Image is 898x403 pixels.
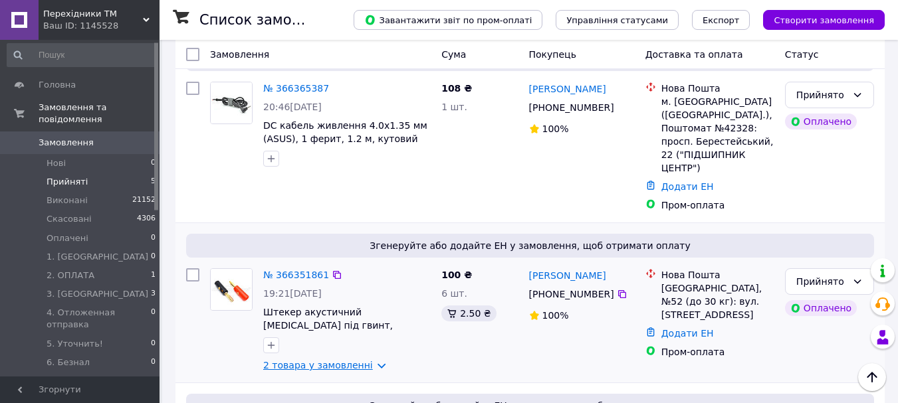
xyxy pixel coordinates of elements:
span: 0 [151,251,156,263]
span: Виконані [47,195,88,206]
div: Прийнято [796,88,847,102]
span: 108 ₴ [441,83,472,94]
span: Прийняті [47,176,88,188]
span: 3. [GEOGRAPHIC_DATA] [47,288,148,300]
span: Замовлення [210,49,269,60]
span: 1. [GEOGRAPHIC_DATA] [47,251,148,263]
a: [PERSON_NAME] [529,82,606,96]
span: Згенеруйте або додайте ЕН у замовлення, щоб отримати оплату [191,239,869,252]
a: Створити замовлення [750,14,885,25]
span: Нові [47,157,66,169]
span: 1 [151,270,156,282]
a: Фото товару [210,268,253,311]
span: Замовлення [39,137,94,149]
button: Наверх [858,363,886,391]
a: Додати ЕН [661,181,714,192]
span: Cума [441,49,466,60]
span: 2. ОПЛАТА [47,270,94,282]
button: Експорт [692,10,750,30]
span: Доставка та оплата [645,49,743,60]
div: [GEOGRAPHIC_DATA], №52 (до 30 кг): вул. [STREET_ADDRESS] [661,282,774,321]
a: № 366365387 [263,83,329,94]
span: 6. Безнал [47,357,90,368]
span: 3 [151,288,156,300]
div: Пром-оплата [661,345,774,359]
input: Пошук [7,43,157,67]
span: Експорт [703,15,740,25]
button: Створити замовлення [763,10,885,30]
span: 0 [151,357,156,368]
span: Перехiдники ТМ [43,8,143,20]
div: Прийнято [796,274,847,289]
span: 0 [151,338,156,350]
a: Додати ЕН [661,328,714,339]
div: Пром-оплата [661,199,774,212]
a: 2 товара у замовленні [263,360,373,370]
img: Фото товару [211,269,252,310]
img: Фото товару [211,82,252,123]
a: [PERSON_NAME] [529,269,606,282]
span: 100 ₴ [441,270,472,280]
span: Створити замовлення [774,15,874,25]
span: 0 [151,157,156,169]
span: 19:21[DATE] [263,288,322,299]
span: 6 шт. [441,288,467,299]
span: 0 [151,307,156,331]
span: Скасовані [47,213,92,225]
span: Завантажити звіт по пром-оплаті [364,14,532,26]
span: Замовлення та повідомлення [39,102,160,125]
span: 100% [542,310,569,321]
span: 100% [542,123,569,134]
a: Штекер акустичний [MEDICAL_DATA] під гвинт, пластик [263,307,393,344]
span: Управління статусами [566,15,668,25]
span: 0 [151,232,156,244]
span: 4306 [137,213,156,225]
span: [PHONE_NUMBER] [529,102,614,113]
a: Фото товару [210,82,253,124]
div: Нова Пошта [661,268,774,282]
a: № 366351861 [263,270,329,280]
div: Оплачено [785,300,857,316]
span: 5 [151,176,156,188]
h1: Список замовлень [199,12,334,28]
button: Завантажити звіт по пром-оплаті [354,10,542,30]
span: 20:46[DATE] [263,102,322,112]
div: Ваш ID: 1145528 [43,20,160,32]
span: 4. Отложенная отправка [47,307,151,331]
span: 1 шт. [441,102,467,112]
span: Оплачені [47,232,88,244]
span: Статус [785,49,819,60]
span: Покупець [529,49,576,60]
button: Управління статусами [556,10,679,30]
span: Головна [39,79,76,91]
div: 2.50 ₴ [441,305,496,321]
div: Нова Пошта [661,82,774,95]
span: 5. Уточнить! [47,338,103,350]
span: [PHONE_NUMBER] [529,289,614,299]
span: 21152 [132,195,156,206]
a: DC кабель живлення 4.0x1.35 мм (ASUS), 1 ферит, 1.2 м, кутовий штекер [263,120,427,157]
div: м. [GEOGRAPHIC_DATA] ([GEOGRAPHIC_DATA].), Поштомат №42328: просп. Берестейський, 22 ("ПІДШИПНИК ... [661,95,774,175]
div: Оплачено [785,114,857,129]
